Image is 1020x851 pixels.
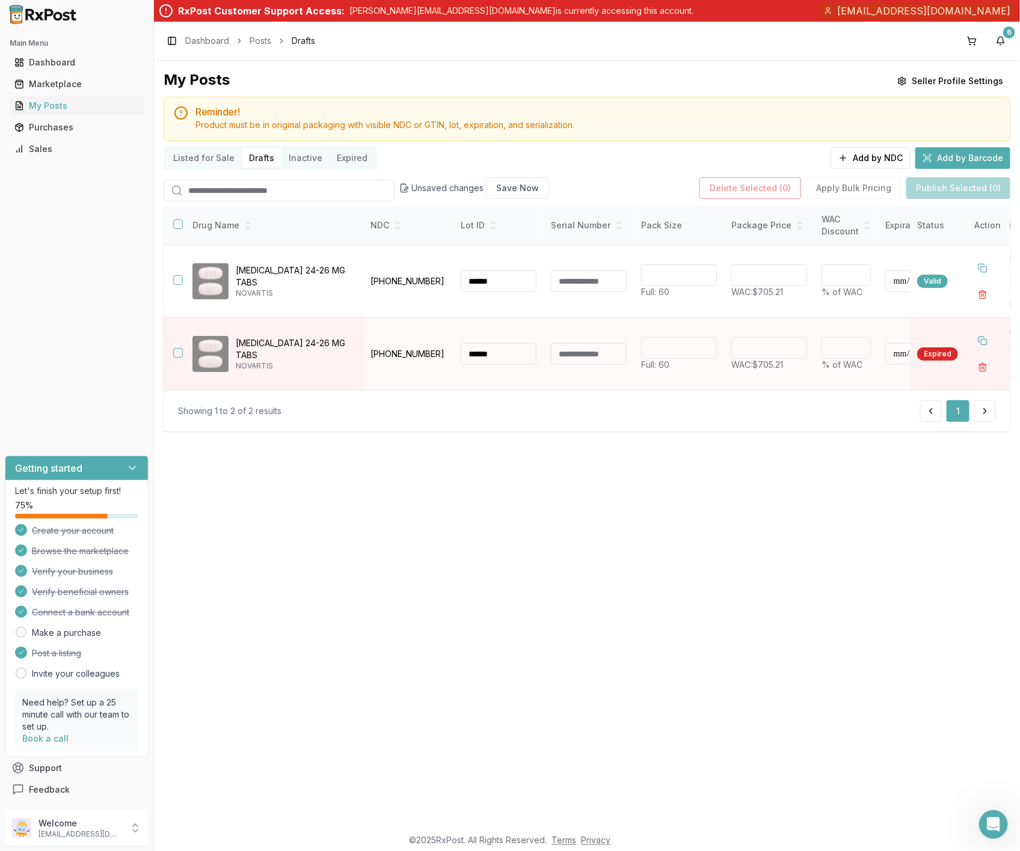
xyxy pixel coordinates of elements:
[947,400,969,422] button: 1
[38,829,122,839] p: [EMAIL_ADDRESS][DOMAIN_NAME]
[915,147,1010,169] button: Add by Barcode
[236,264,354,288] p: [MEDICAL_DATA] 24-26 MG TABS
[178,4,345,18] div: RxPost Customer Support Access:
[236,288,354,298] p: NOVARTIS
[32,627,101,639] a: Make a purchase
[22,697,131,733] p: Need help? Set up a 25 minute call with our team to set up.
[370,275,446,287] p: [PHONE_NUMBER]
[582,835,611,845] a: Privacy
[292,35,315,47] span: Drafts
[178,405,281,417] div: Showing 1 to 2 of 2 results
[195,119,1000,131] div: Product must be in original packaging with visible NDC or GTIN, lot, expiration, and serialization.
[972,330,994,352] button: Duplicate
[5,118,149,137] button: Purchases
[10,138,144,160] a: Sales
[32,525,114,537] span: Create your account
[32,586,129,598] span: Verify beneficial owners
[15,485,138,497] p: Let's finish your setup first!
[634,206,724,245] th: Pack Size
[330,148,375,168] button: Expired
[10,73,144,95] a: Marketplace
[461,219,536,231] div: Lot ID
[822,359,862,370] span: % of WAC
[14,56,139,69] div: Dashboard
[164,70,230,92] div: My Posts
[10,117,144,138] a: Purchases
[32,668,120,680] a: Invite your colleagues
[399,177,549,199] div: Unsaved changes
[831,147,911,169] button: Add by NDC
[192,263,229,299] img: Entresto 24-26 MG TABS
[5,5,82,24] img: RxPost Logo
[5,53,149,72] button: Dashboard
[236,337,354,361] p: [MEDICAL_DATA] 24-26 MG TABS
[250,35,271,47] a: Posts
[1003,26,1015,38] div: 6
[32,566,113,578] span: Verify your business
[910,206,965,245] th: Status
[22,733,69,743] a: Book a call
[731,287,783,297] span: WAC: $705.21
[5,96,149,115] button: My Posts
[12,819,31,838] img: User avatar
[731,219,807,231] div: Package Price
[991,31,1010,50] button: 6
[822,213,871,237] div: WAC Discount
[5,779,149,801] button: Feedback
[192,336,229,372] img: Entresto 24-26 MG TABS
[195,107,1000,117] h5: Reminder!
[32,545,129,557] span: Browse the marketplace
[185,35,315,47] nav: breadcrumb
[486,177,549,199] button: Save Now
[552,835,577,845] a: Terms
[551,219,627,231] div: Serial Number
[29,784,70,796] span: Feedback
[281,148,330,168] button: Inactive
[14,121,139,133] div: Purchases
[185,35,229,47] a: Dashboard
[5,75,149,94] button: Marketplace
[236,361,354,371] p: NOVARTIS
[192,219,354,231] div: Drug Name
[917,347,958,361] div: Expired
[972,284,994,305] button: Delete
[979,810,1008,839] iframe: Intercom live chat
[370,348,446,360] p: [PHONE_NUMBER]
[5,757,149,779] button: Support
[14,100,139,112] div: My Posts
[731,359,783,370] span: WAC: $705.21
[10,52,144,73] a: Dashboard
[965,206,1010,245] th: Action
[917,275,948,288] div: Valid
[32,606,129,618] span: Connect a bank account
[5,139,149,159] button: Sales
[890,70,1010,92] button: Seller Profile Settings
[32,647,81,659] span: Post a listing
[641,287,669,297] span: Full: 60
[166,148,242,168] button: Listed for Sale
[242,148,281,168] button: Drafts
[10,95,144,117] a: My Posts
[370,219,446,231] div: NDC
[972,257,994,279] button: Duplicate
[885,219,967,231] div: Expiration Date
[14,78,139,90] div: Marketplace
[837,4,1010,18] span: [EMAIL_ADDRESS][DOMAIN_NAME]
[38,817,122,829] p: Welcome
[822,287,862,297] span: % of WAC
[14,143,139,155] div: Sales
[349,5,693,17] p: [PERSON_NAME][EMAIL_ADDRESS][DOMAIN_NAME] is currently accessing this account.
[972,356,994,378] button: Delete
[10,38,144,48] h2: Main Menu
[15,499,33,511] span: 75 %
[15,461,82,475] h3: Getting started
[641,359,669,370] span: Full: 60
